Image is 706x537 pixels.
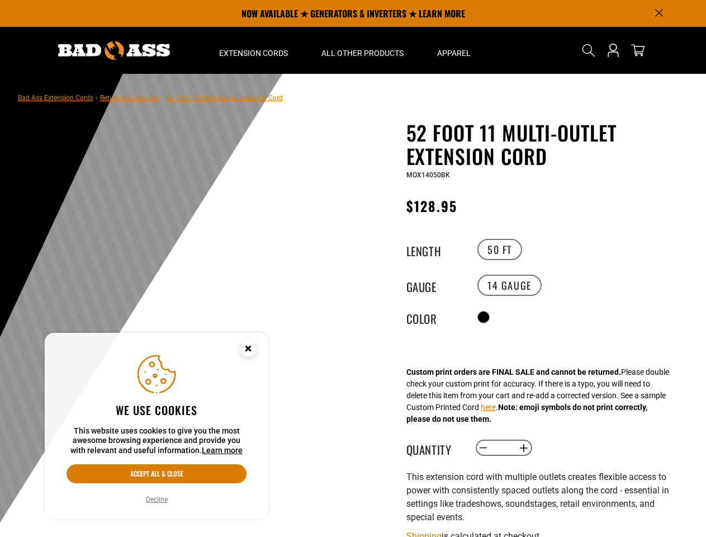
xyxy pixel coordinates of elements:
label: 14 Gauge [477,275,542,296]
aside: Cookie Consent [45,333,268,520]
nav: breadcrumbs [18,91,283,104]
strong: Custom print orders are FINAL SALE and cannot be returned. [406,368,621,376]
summary: Extension Cords [202,27,305,74]
div: Please double check your custom print for accuracy. If there is a typo, you will need to delete t... [406,366,669,425]
img: Bad Ass Extension Cords [58,41,170,60]
legend: Color [406,310,462,324]
strong: Note: emoji symbols do not print correctly, please do not use them. [406,403,647,423]
span: This extension cord with multiple outlets creates flexible access to power with consistently spac... [406,472,669,522]
span: $128.95 [406,196,458,216]
p: This website uses cookies to give you the most awesome browsing experience and provide you with r... [67,426,247,456]
label: 50 FT [477,239,522,260]
a: Bad Ass Extension Cords [18,94,93,102]
span: Apparel [437,48,471,58]
legend: Gauge [406,278,462,293]
span: › [96,94,98,102]
summary: Apparel [420,27,487,74]
summary: Search [580,41,598,59]
span: All Other Products [321,48,404,58]
h1: 52 Foot 11 Multi-Outlet Extension Cord [406,121,680,168]
span: MOX14050BK [406,171,450,179]
span: 52 Foot 11 Multi-Outlet Extension Cord [166,94,283,102]
h2: We use cookies [67,403,247,417]
span: Extension Cords [219,48,288,58]
span: › [162,94,164,102]
button: Accept all & close [67,464,247,483]
label: Quantity [406,441,462,455]
button: here [481,402,496,413]
summary: All Other Products [305,27,420,74]
button: Decline [143,494,171,505]
a: Return to Collection [100,94,159,102]
legend: Length [406,242,462,257]
a: Learn more [202,446,243,455]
